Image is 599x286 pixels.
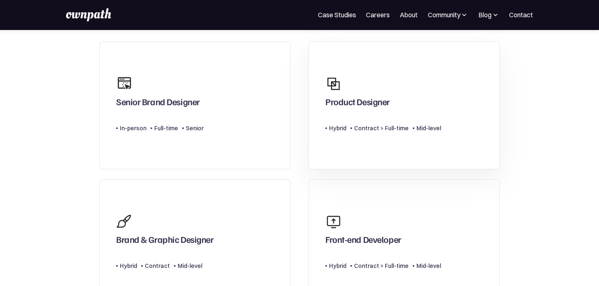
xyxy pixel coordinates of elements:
div: Full-time [154,123,178,133]
div: Mid-level [416,261,441,271]
div: Senior [186,123,203,133]
div: Contract > Full-time [354,261,409,271]
a: About [400,10,418,20]
a: Case Studies [318,10,356,20]
a: Product DesignerHybridContract > Full-timeMid-level [309,42,500,169]
div: Contract [145,261,170,271]
div: Community [428,10,460,20]
div: Front-end Developer [325,234,401,249]
div: Hybrid [120,261,137,271]
div: In-person [120,123,146,133]
div: Mid-level [178,261,202,271]
div: Hybrid [329,123,346,133]
div: Brand & Graphic Designer [116,234,213,249]
div: Blog [478,10,499,20]
div: Senior Brand Designer [116,96,200,111]
div: Mid-level [416,123,441,133]
div: Community [428,10,468,20]
div: Blog [478,10,492,20]
a: Contact [509,10,533,20]
div: Contract > Full-time [354,123,409,133]
div: Hybrid [329,261,346,271]
a: Careers [366,10,390,20]
a: Senior Brand DesignerIn-personFull-timeSenior [99,42,290,169]
div: Product Designer [325,96,390,111]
